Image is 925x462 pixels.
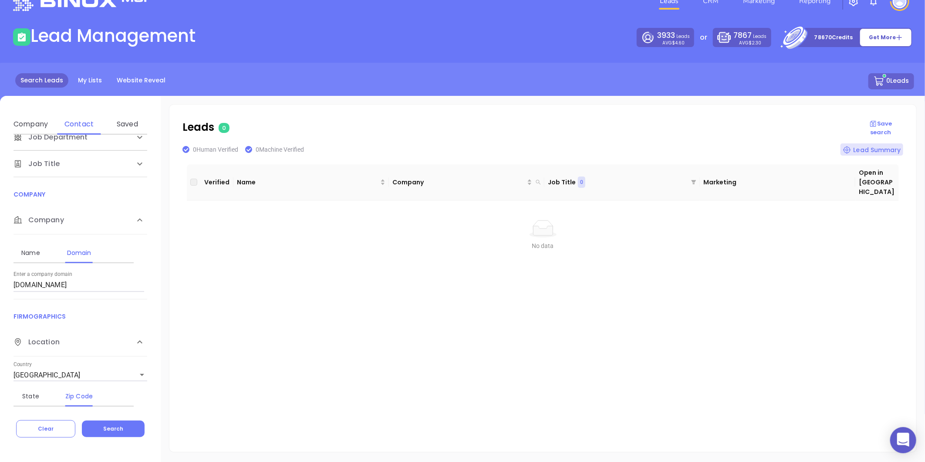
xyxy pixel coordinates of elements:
p: Leads [182,119,858,135]
span: Name [237,177,378,187]
p: FIRMOGRAPHICS [14,312,147,321]
div: Contact [62,119,96,129]
div: Saved [110,119,145,129]
h1: Lead Management [30,25,196,46]
p: Job Title [548,177,576,187]
button: 0Leads [868,73,914,89]
div: No data [194,241,892,251]
th: Verified [201,164,233,200]
th: Company [389,164,544,200]
div: Job Department [14,124,147,150]
span: $4.60 [672,40,685,46]
th: Name [233,164,389,200]
p: 78670 Credits [814,33,853,42]
p: AVG [739,41,761,45]
span: search [536,180,541,185]
div: Zip Code [62,391,96,401]
p: COMPANY [14,190,147,199]
span: 0 [219,123,230,133]
div: Domain [62,248,96,258]
span: filter [689,175,698,190]
button: Clear [16,420,75,438]
span: filter [691,180,696,185]
a: My Lists [73,73,107,88]
span: 0 Human Verified [193,146,238,153]
button: Get More [860,28,912,47]
span: 0 [580,177,583,187]
span: Job Title [14,159,60,169]
p: Leads [657,30,690,41]
div: Location [14,328,147,357]
span: Location [14,337,60,347]
span: Clear [38,425,54,432]
span: Company [392,177,525,187]
label: Enter a company domain [14,272,72,277]
p: or [700,32,707,43]
p: AVG [662,41,685,45]
p: Leads [733,30,766,41]
a: Search Leads [15,73,68,88]
div: Job Title [14,151,147,177]
span: 0 Machine Verified [256,146,304,153]
p: Save search [858,119,903,136]
th: Open in [GEOGRAPHIC_DATA] [855,164,899,200]
div: Company [14,206,147,234]
span: Company [14,215,64,225]
button: Search [82,421,145,437]
span: 7867 [733,30,752,41]
div: Name [14,248,48,258]
div: State [14,391,48,401]
span: Search [103,425,123,432]
a: Website Reveal [111,73,171,88]
div: [GEOGRAPHIC_DATA] [14,368,147,382]
div: Lead Summary [841,143,903,156]
div: Company [14,119,48,129]
th: Marketing [700,164,855,200]
span: 3933 [657,30,675,41]
label: Country [14,362,32,367]
span: $2.30 [749,40,761,46]
span: Job Department [14,132,88,143]
span: search [534,176,543,189]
